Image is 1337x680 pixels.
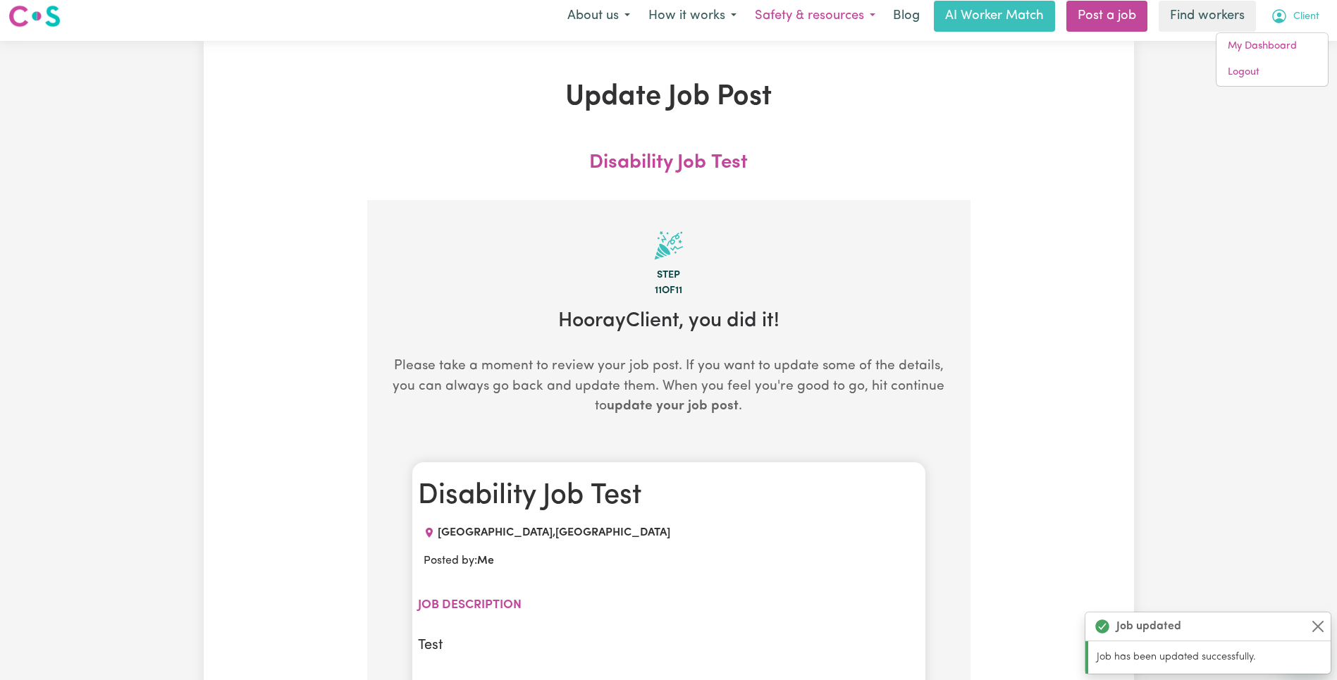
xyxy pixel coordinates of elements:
[558,1,639,31] button: About us
[390,309,948,334] h2: Hooray Client , you did it!
[1293,9,1319,25] span: Client
[418,524,676,541] div: Job location: SYDNEY, New South Wales
[390,357,948,417] p: Please take a moment to review your job post. If you want to update some of the details, you can ...
[1159,1,1256,32] a: Find workers
[367,148,971,178] div: Disability Job Test
[746,1,885,31] button: Safety & resources
[1066,1,1147,32] a: Post a job
[1216,59,1328,86] a: Logout
[418,479,920,513] h1: Disability Job Test
[367,80,971,114] h1: Update Job Post
[1216,32,1329,87] div: My Account
[390,268,948,283] div: Step
[639,1,746,31] button: How it works
[1097,650,1322,665] p: Job has been updated successfully.
[8,4,61,29] img: Careseekers logo
[885,1,928,32] a: Blog
[607,400,739,413] b: update your job post
[1310,618,1326,635] button: Close
[438,527,670,538] span: [GEOGRAPHIC_DATA] , [GEOGRAPHIC_DATA]
[418,635,920,656] p: Test
[390,283,948,299] div: 11 of 11
[1262,1,1329,31] button: My Account
[418,598,920,612] h2: Job description
[477,555,494,567] b: Me
[424,555,494,567] span: Posted by:
[1216,33,1328,60] a: My Dashboard
[1116,618,1181,635] strong: Job updated
[934,1,1055,32] a: AI Worker Match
